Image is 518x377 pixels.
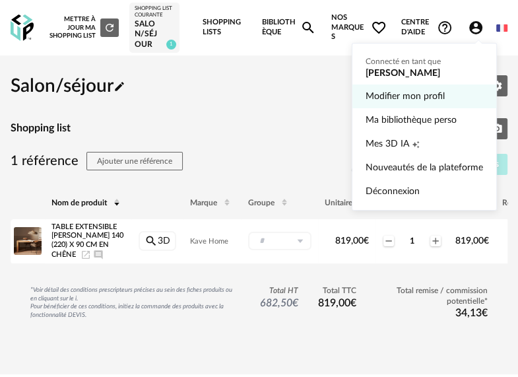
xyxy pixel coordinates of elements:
[51,199,107,207] span: Nom de produit
[97,157,172,165] span: Ajouter une référence
[317,286,356,296] span: Total TTC
[455,308,488,318] span: 34,13
[139,231,176,251] a: Magnify icon3D
[395,236,429,246] div: 1
[482,308,488,318] span: €
[104,24,115,30] span: Refresh icon
[248,199,275,207] span: Groupe
[11,74,125,98] h2: Salon/séjour
[366,180,483,203] a: Déconnexion
[11,121,71,135] h4: Shopping list
[496,22,507,34] img: fr
[351,164,389,174] span: 682,50
[86,152,183,170] button: Ajouter une référence
[366,108,483,132] a: Ma bibliothèque perso
[51,223,123,258] span: Table extensible [PERSON_NAME] 140 (220) x 90 cm en chêne
[468,20,490,36] span: Account Circle icon
[351,152,389,162] span: Total HT
[468,20,484,36] span: Account Circle icon
[491,81,503,90] span: Editer les paramètres
[366,132,483,156] a: Mes 3D IACreation icon
[437,20,453,36] span: Help Circle Outline icon
[491,123,503,133] span: Camera icon
[11,152,183,170] h3: 1 référence
[401,18,453,37] span: Centre d'aideHelp Circle Outline icon
[383,236,394,246] span: Minus icon
[190,238,228,245] span: Kave Home
[135,5,174,50] a: Shopping List courante Salon/séjour 1
[81,251,91,258] a: Launch icon
[366,85,483,108] a: Modifier mon profil
[292,298,298,308] span: €
[30,286,240,319] div: *Voir détail des conditions prescripteurs précises au sein des fiches produits ou en cliquant sur...
[484,236,489,246] span: €
[364,236,369,246] span: €
[476,160,499,169] span: Devis
[113,77,125,95] span: Pencil icon
[135,19,174,50] div: Salon/séjour
[259,298,298,308] span: 682,50
[11,15,34,42] img: OXP
[259,286,298,296] span: Total HT
[486,118,507,139] button: Camera icon
[300,20,316,36] span: Magnify icon
[366,132,409,156] span: Mes 3D IA
[14,227,42,255] img: Product pack shot
[135,5,174,19] div: Shopping List courante
[248,232,311,250] div: Sélectionner un groupe
[366,156,483,180] a: Nouveautés de la plateforme
[93,251,104,258] span: Ajouter un commentaire
[145,236,158,246] span: Magnify icon
[371,20,387,36] span: Heart Outline icon
[455,236,489,246] span: 819,00
[317,298,356,308] span: 819,00
[430,236,441,246] span: Plus icon
[49,15,119,40] div: Mettre à jour ma Shopping List
[318,188,375,219] th: Unitaire TTC
[412,132,420,156] span: Creation icon
[190,199,217,207] span: Marque
[375,286,488,306] span: Total remise / commission potentielle*
[350,298,356,308] span: €
[166,40,176,50] span: 1
[335,236,369,246] span: 819,00
[486,75,507,96] button: Editer les paramètres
